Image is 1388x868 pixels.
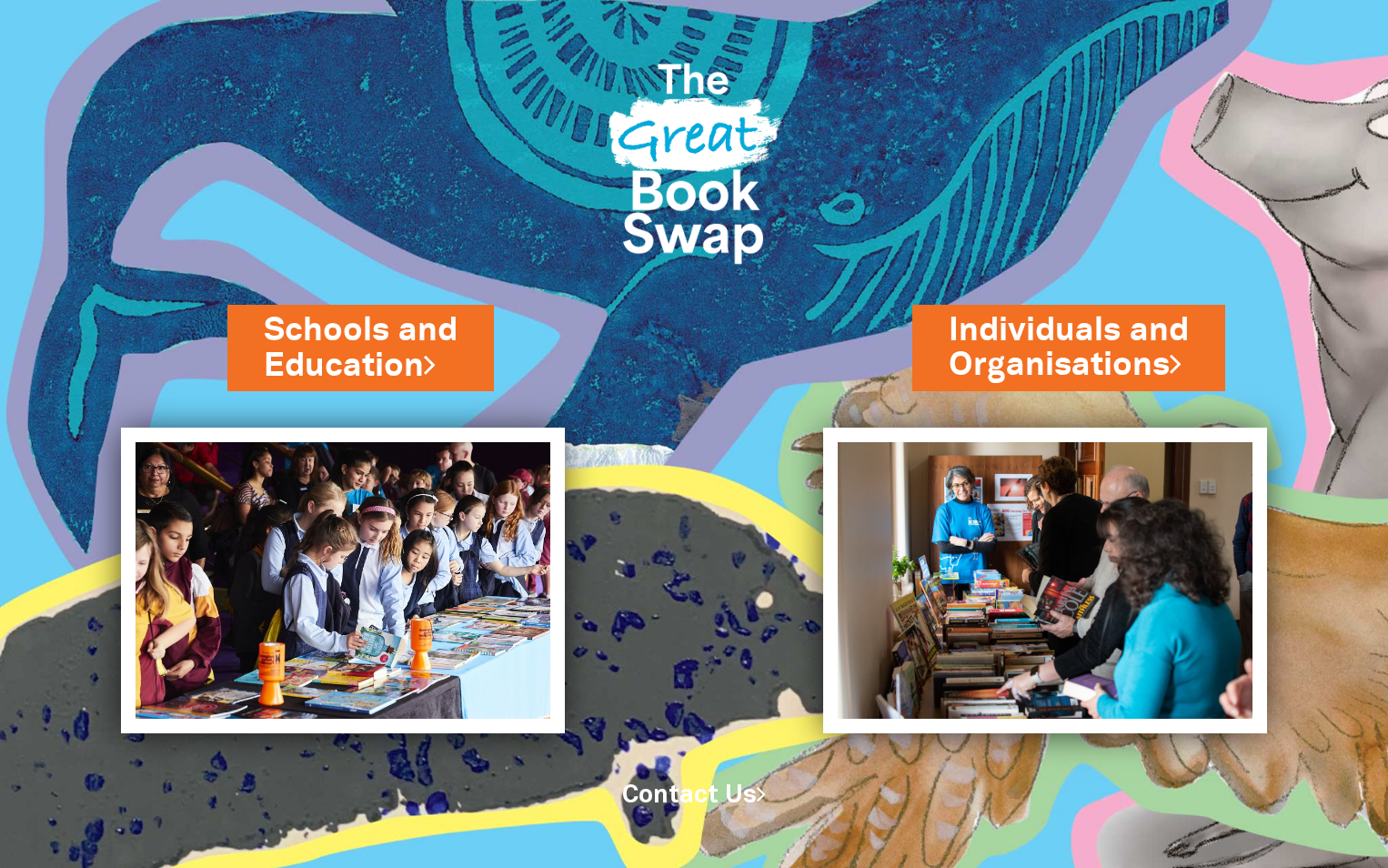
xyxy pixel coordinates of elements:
a: Individuals andOrganisations [949,308,1189,389]
img: Great Bookswap logo [592,22,796,293]
img: Schools and Education [121,428,565,733]
a: Contact Us [622,784,766,807]
img: Individuals and Organisations [823,428,1267,733]
a: Schools andEducation [264,308,458,389]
